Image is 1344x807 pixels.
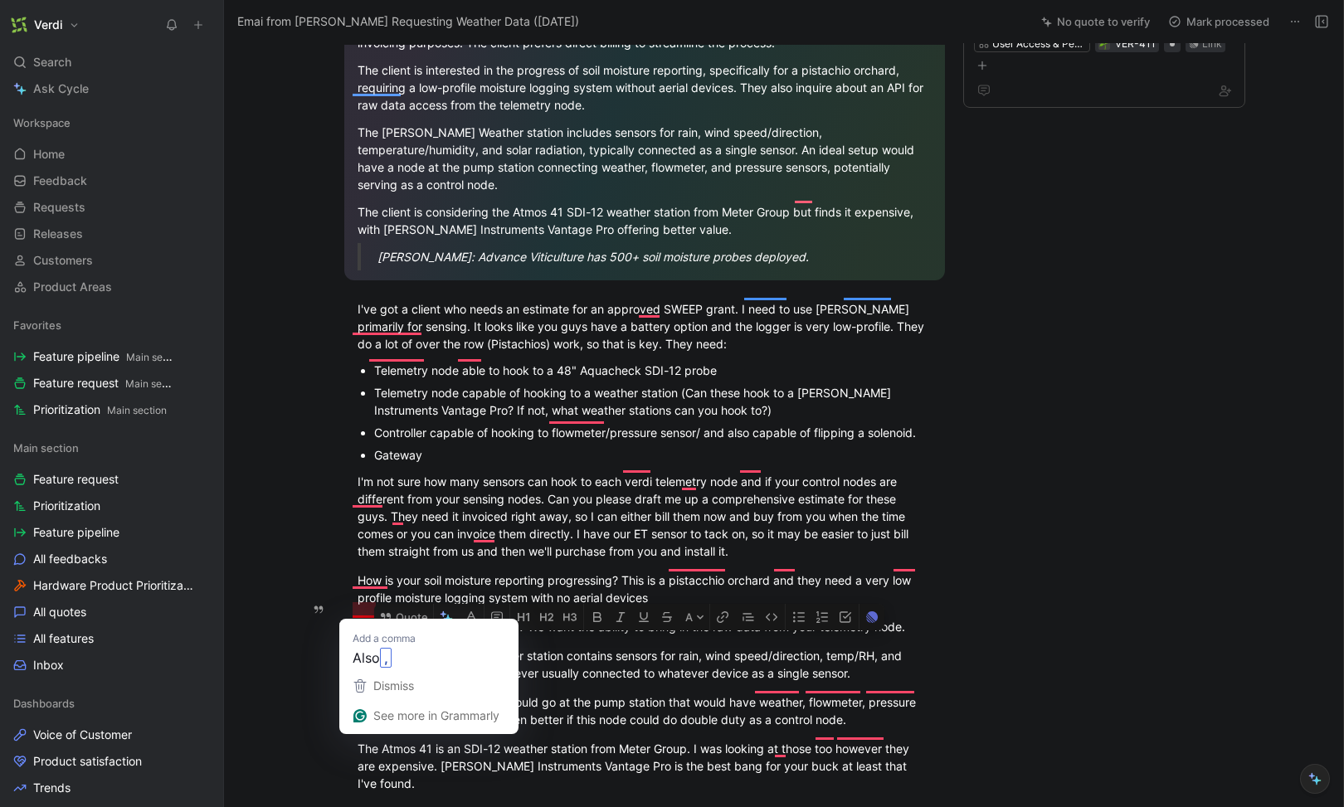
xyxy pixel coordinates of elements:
[7,467,217,492] a: Feature request
[1202,36,1222,52] div: Link
[13,317,61,333] span: Favorites
[33,630,94,647] span: All features
[33,524,119,541] span: Feature pipeline
[1098,38,1110,50] button: 🌱
[358,571,932,606] div: How is your soil moisture reporting progressing? This is a pistacchio orchard and they need a ver...
[107,404,167,416] span: Main section
[13,440,79,456] span: Main section
[33,604,86,620] span: All quotes
[358,203,932,238] div: The client is considering the Atmos 41 SDI-12 weather station from Meter Group but finds it expen...
[11,17,27,33] img: Verdi
[33,753,142,770] span: Product satisfaction
[33,279,112,295] span: Product Areas
[33,79,89,99] span: Ask Cycle
[7,142,217,167] a: Home
[33,375,176,392] span: Feature request
[33,252,93,269] span: Customers
[33,226,83,242] span: Releases
[374,384,932,419] div: Telemetry node capable of hooking to a weather station (Can these hook to a [PERSON_NAME] Instrum...
[33,52,71,72] span: Search
[33,146,65,163] span: Home
[377,248,952,265] div: [PERSON_NAME]: Advance Viticulture has 500+ soil moisture probes deployed.
[7,371,217,396] a: Feature requestMain section
[7,691,217,716] div: Dashboards
[1034,10,1157,33] button: No quote to verify
[34,17,62,32] h1: Verdi
[992,36,1085,52] div: User Access & Permissions
[33,577,194,594] span: Hardware Product Prioritization
[374,446,932,464] div: Gateway
[7,13,84,36] button: VerdiVerdi
[7,435,217,678] div: Main sectionFeature requestPrioritizationFeature pipelineAll feedbacksHardware Product Prioritiza...
[1115,36,1156,52] div: VER-411
[374,424,932,441] div: Controller capable of hooking to flowmeter/pressure sensor/ and also capable of flipping a solenoid.
[358,300,932,352] div: I've got a client who needs an estimate for an approved SWEEP grant. I need to use [PERSON_NAME] ...
[7,313,217,338] div: Favorites
[33,498,100,514] span: Prioritization
[33,471,119,488] span: Feature request
[7,626,217,651] a: All features
[358,473,932,560] div: I'm not sure how many sensors can hook to each verdi telemetry node and if your control nodes are...
[358,618,932,635] div: Also do you guys have an API? We want the ability to bring in the raw data from your telemetry node.
[126,351,186,363] span: Main section
[7,547,217,571] a: All feedbacks
[13,695,75,712] span: Dashboards
[13,114,71,131] span: Workspace
[7,275,217,299] a: Product Areas
[7,397,217,422] a: PrioritizationMain section
[7,195,217,220] a: Requests
[33,657,64,673] span: Inbox
[33,348,176,366] span: Feature pipeline
[7,722,217,747] a: Voice of Customer
[1099,40,1109,50] img: 🌱
[358,647,932,682] div: The [PERSON_NAME] Weather station contains sensors for rain, wind speed/direction, temp/RH, and s...
[237,12,579,32] span: Emai from [PERSON_NAME] Requesting Weather Data ([DATE])
[7,520,217,545] a: Feature pipeline
[33,780,71,796] span: Trends
[7,600,217,625] a: All quotes
[33,551,107,567] span: All feedbacks
[7,76,217,101] a: Ask Cycle
[33,173,87,189] span: Feedback
[7,573,217,598] a: Hardware Product Prioritization
[7,221,217,246] a: Releases
[1161,10,1277,33] button: Mark processed
[7,344,217,369] a: Feature pipelineMain section
[33,199,85,216] span: Requests
[7,50,217,75] div: Search
[7,653,217,678] a: Inbox
[7,248,217,273] a: Customers
[125,377,185,390] span: Main section
[7,168,217,193] a: Feedback
[33,401,167,419] span: Prioritization
[7,110,217,135] div: Workspace
[7,775,217,800] a: Trends
[358,124,932,193] div: The [PERSON_NAME] Weather station includes sensors for rain, wind speed/direction, temperature/hu...
[33,727,132,743] span: Voice of Customer
[7,749,217,774] a: Product satisfaction
[358,693,932,728] div: Ideally I'd have a node that could go at the pump station that would have weather, flowmeter, pre...
[358,740,932,792] div: The Atmos 41 is an SDI-12 weather station from Meter Group. I was looking at those too however th...
[374,362,932,379] div: Telemetry node able to hook to a 48" Aquacheck SDI-12 probe
[7,435,217,460] div: Main section
[358,61,932,114] div: The client is interested in the progress of soil moisture reporting, specifically for a pistachio...
[7,493,217,518] a: Prioritization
